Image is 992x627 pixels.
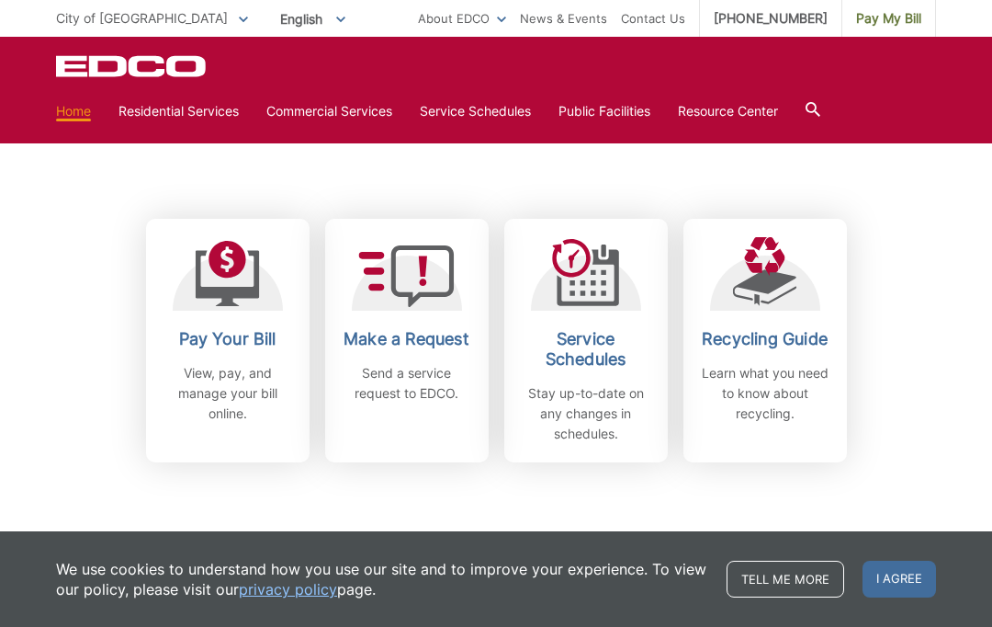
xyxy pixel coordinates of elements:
a: Recycling Guide Learn what you need to know about recycling. [683,219,847,462]
p: Send a service request to EDCO. [339,363,475,404]
span: English [266,4,359,34]
h2: Recycling Guide [697,329,833,349]
p: View, pay, and manage your bill online. [160,363,296,424]
a: privacy policy [239,579,337,599]
span: City of [GEOGRAPHIC_DATA] [56,10,228,26]
p: Stay up-to-date on any changes in schedules. [518,383,654,444]
span: Pay My Bill [856,8,921,28]
p: We use cookies to understand how you use our site and to improve your experience. To view our pol... [56,559,708,599]
a: Public Facilities [558,101,650,121]
a: Commercial Services [266,101,392,121]
a: EDCD logo. Return to the homepage. [56,55,209,77]
a: Resource Center [678,101,778,121]
a: Residential Services [118,101,239,121]
a: Contact Us [621,8,685,28]
a: News & Events [520,8,607,28]
h2: Make a Request [339,329,475,349]
a: About EDCO [418,8,506,28]
h2: Service Schedules [518,329,654,370]
a: Service Schedules Stay up-to-date on any changes in schedules. [504,219,668,462]
a: Pay Your Bill View, pay, and manage your bill online. [146,219,310,462]
p: Learn what you need to know about recycling. [697,363,833,424]
a: Tell me more [727,561,844,598]
a: Home [56,101,91,121]
a: Service Schedules [420,101,531,121]
h2: Pay Your Bill [160,329,296,349]
span: I agree [862,561,936,598]
a: Make a Request Send a service request to EDCO. [325,219,489,462]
